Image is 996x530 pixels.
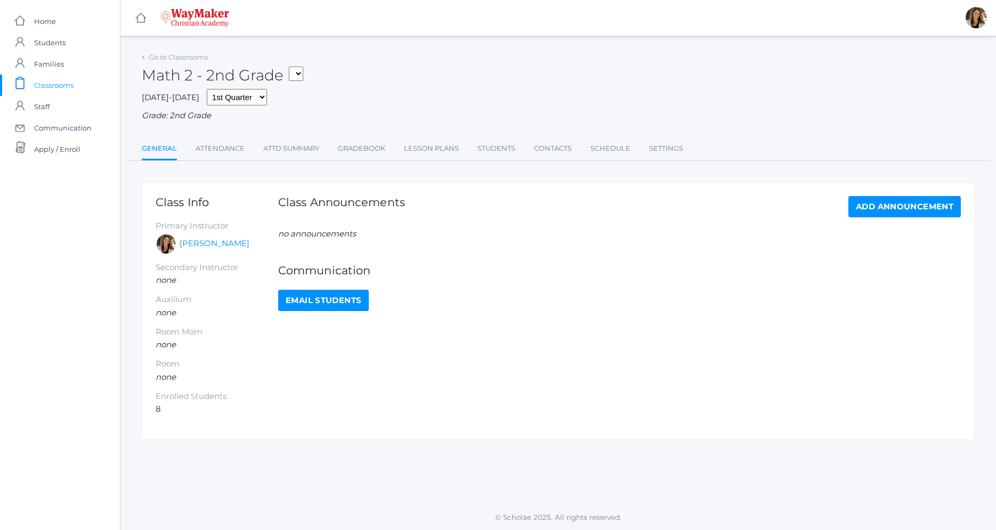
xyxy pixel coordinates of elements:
[534,138,572,159] a: Contacts
[34,138,80,160] span: Apply / Enroll
[156,372,176,382] em: none
[120,512,996,523] p: © Scholae 2025. All rights reserved.
[156,339,176,349] em: none
[156,222,278,231] h5: Primary Instructor
[156,392,278,401] h5: Enrolled Students
[142,110,975,122] div: Grade: 2nd Grade
[149,53,208,61] a: Go to Classrooms
[404,138,459,159] a: Lesson Plans
[156,196,278,208] h1: Class Info
[966,7,987,28] div: Amber Farnes
[34,96,50,117] span: Staff
[156,328,278,337] h5: Room Mom
[34,32,66,53] span: Students
[590,138,630,159] a: Schedule
[156,275,176,285] em: none
[156,295,278,304] h5: Auxilium
[34,53,64,75] span: Families
[156,307,176,317] em: none
[278,196,405,215] h1: Class Announcements
[142,138,177,161] a: General
[156,233,177,255] div: Amber Farnes
[180,238,249,250] a: [PERSON_NAME]
[278,290,369,311] a: Email Students
[649,138,683,159] a: Settings
[34,75,74,96] span: Classrooms
[338,138,385,159] a: Gradebook
[196,138,245,159] a: Attendance
[278,264,961,276] h1: Communication
[278,229,356,239] em: no announcements
[34,117,92,138] span: Communication
[477,138,515,159] a: Students
[263,138,319,159] a: Attd Summary
[160,9,229,27] img: 4_waymaker-logo-stack-white.png
[848,196,961,217] a: Add Announcement
[142,92,199,102] span: [DATE]-[DATE]
[156,263,278,272] h5: Secondary Instructor
[156,403,278,415] li: 8
[142,67,303,84] h2: Math 2 - 2nd Grade
[34,11,56,32] span: Home
[156,360,278,369] h5: Room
